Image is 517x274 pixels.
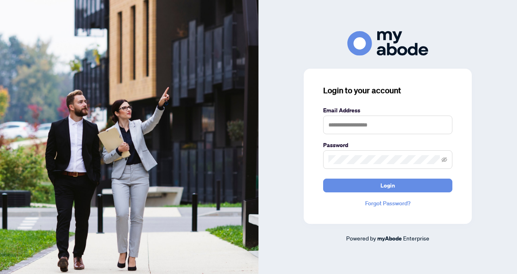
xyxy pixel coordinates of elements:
span: Login [380,179,395,192]
a: myAbode [377,234,402,243]
label: Password [323,141,452,150]
span: Enterprise [403,234,429,242]
button: Login [323,179,452,192]
span: Powered by [346,234,376,242]
h3: Login to your account [323,85,452,96]
label: Email Address [323,106,452,115]
span: eye-invisible [441,157,447,162]
a: Forgot Password? [323,199,452,208]
img: ma-logo [347,31,428,56]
